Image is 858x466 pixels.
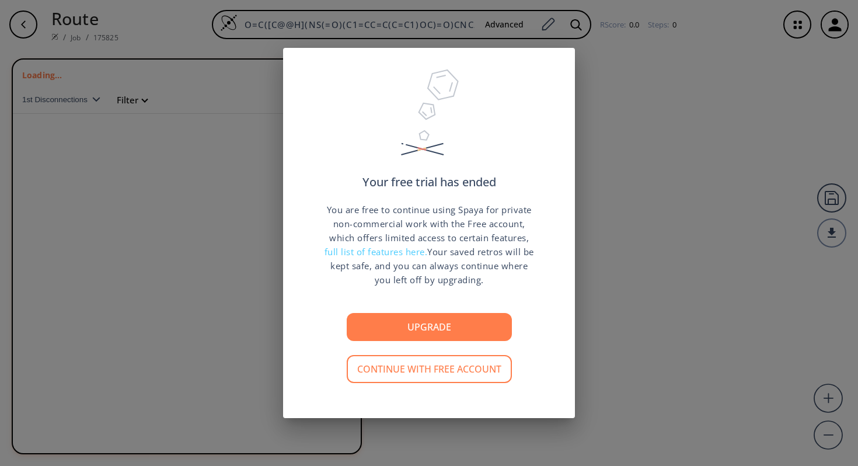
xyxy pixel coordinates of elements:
[325,246,428,258] span: full list of features here.
[362,176,496,188] p: Your free trial has ended
[396,65,462,176] img: Trial Ended
[347,355,512,383] button: Continue with free account
[347,313,512,341] button: Upgrade
[324,203,534,287] p: You are free to continue using Spaya for private non-commercial work with the Free account, which...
